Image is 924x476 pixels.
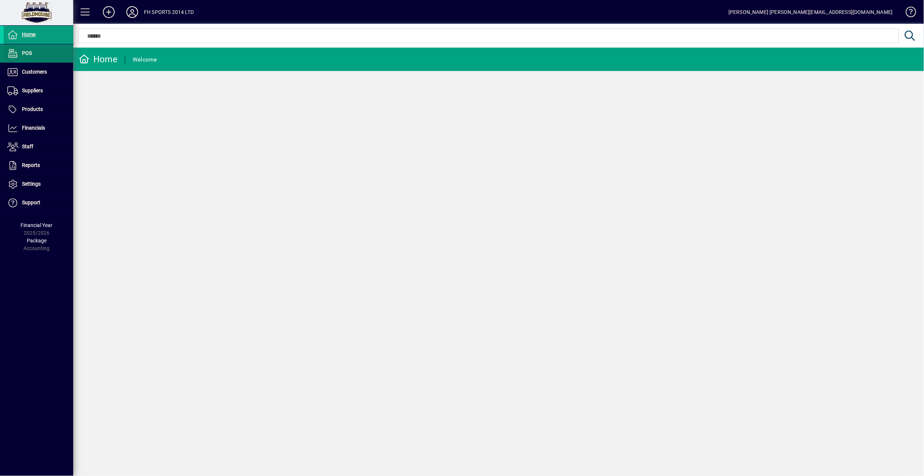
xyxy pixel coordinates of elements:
[22,31,36,37] span: Home
[4,63,73,81] a: Customers
[27,238,47,243] span: Package
[22,144,33,149] span: Staff
[4,175,73,193] a: Settings
[133,54,157,66] div: Welcome
[4,138,73,156] a: Staff
[4,100,73,119] a: Products
[22,50,32,56] span: POS
[144,6,194,18] div: FH SPORTS 2014 LTD
[4,44,73,63] a: POS
[120,5,144,19] button: Profile
[22,106,43,112] span: Products
[4,156,73,175] a: Reports
[4,194,73,212] a: Support
[22,181,41,187] span: Settings
[22,69,47,75] span: Customers
[22,162,40,168] span: Reports
[97,5,120,19] button: Add
[900,1,915,25] a: Knowledge Base
[79,53,118,65] div: Home
[21,222,53,228] span: Financial Year
[22,125,45,131] span: Financials
[4,82,73,100] a: Suppliers
[728,6,893,18] div: [PERSON_NAME] [PERSON_NAME][EMAIL_ADDRESS][DOMAIN_NAME]
[22,200,40,205] span: Support
[4,119,73,137] a: Financials
[22,88,43,93] span: Suppliers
